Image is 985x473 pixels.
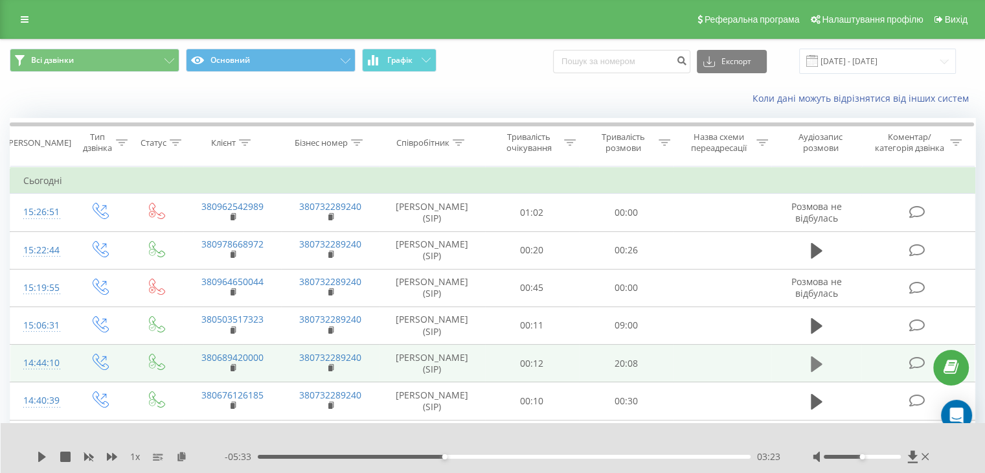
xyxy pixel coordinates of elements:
[299,313,361,325] a: 380732289240
[591,132,655,154] div: Тривалість розмови
[697,50,767,73] button: Експорт
[579,306,673,344] td: 09:00
[579,420,673,457] td: 00:22
[23,351,58,376] div: 14:44:10
[871,132,947,154] div: Коментар/категорія дзвінка
[387,56,413,65] span: Графік
[10,49,179,72] button: Всі дзвінки
[82,132,112,154] div: Тип дзвінка
[945,14,968,25] span: Вихід
[201,238,264,250] a: 380978668972
[753,92,975,104] a: Коли дані можуть відрізнятися вiд інших систем
[299,238,361,250] a: 380732289240
[299,389,361,401] a: 380732289240
[579,269,673,306] td: 00:00
[705,14,800,25] span: Реферальна програма
[299,275,361,288] a: 380732289240
[379,269,485,306] td: [PERSON_NAME] (SIP)
[295,137,348,148] div: Бізнес номер
[299,351,361,363] a: 380732289240
[379,345,485,382] td: [PERSON_NAME] (SIP)
[23,200,58,225] div: 15:26:51
[757,450,780,463] span: 03:23
[6,137,71,148] div: [PERSON_NAME]
[362,49,436,72] button: Графік
[379,420,485,457] td: [PERSON_NAME] (SIP)
[201,313,264,325] a: 380503517323
[485,194,579,231] td: 01:02
[23,275,58,301] div: 15:19:55
[10,168,975,194] td: Сьогодні
[579,194,673,231] td: 00:00
[130,450,140,463] span: 1 x
[141,137,166,148] div: Статус
[211,137,236,148] div: Клієнт
[497,132,561,154] div: Тривалість очікування
[791,275,842,299] span: Розмова не відбулась
[201,389,264,401] a: 380676126185
[485,231,579,269] td: 00:20
[201,351,264,363] a: 380689420000
[791,200,842,224] span: Розмова не відбулась
[299,200,361,213] a: 380732289240
[553,50,690,73] input: Пошук за номером
[485,306,579,344] td: 00:11
[783,132,859,154] div: Аудіозапис розмови
[379,382,485,420] td: [PERSON_NAME] (SIP)
[23,238,58,263] div: 15:22:44
[31,55,74,65] span: Всі дзвінки
[941,400,972,431] div: Open Intercom Messenger
[225,450,258,463] span: - 05:33
[23,388,58,413] div: 14:40:39
[485,269,579,306] td: 00:45
[201,200,264,213] a: 380962542989
[23,313,58,338] div: 15:06:31
[485,382,579,420] td: 00:10
[579,231,673,269] td: 00:26
[485,345,579,382] td: 00:12
[186,49,356,72] button: Основний
[442,454,447,459] div: Accessibility label
[396,137,449,148] div: Співробітник
[859,454,865,459] div: Accessibility label
[822,14,923,25] span: Налаштування профілю
[379,306,485,344] td: [PERSON_NAME] (SIP)
[485,420,579,457] td: 00:15
[579,382,673,420] td: 00:30
[379,194,485,231] td: [PERSON_NAME] (SIP)
[201,275,264,288] a: 380964650044
[379,231,485,269] td: [PERSON_NAME] (SIP)
[685,132,753,154] div: Назва схеми переадресації
[579,345,673,382] td: 20:08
